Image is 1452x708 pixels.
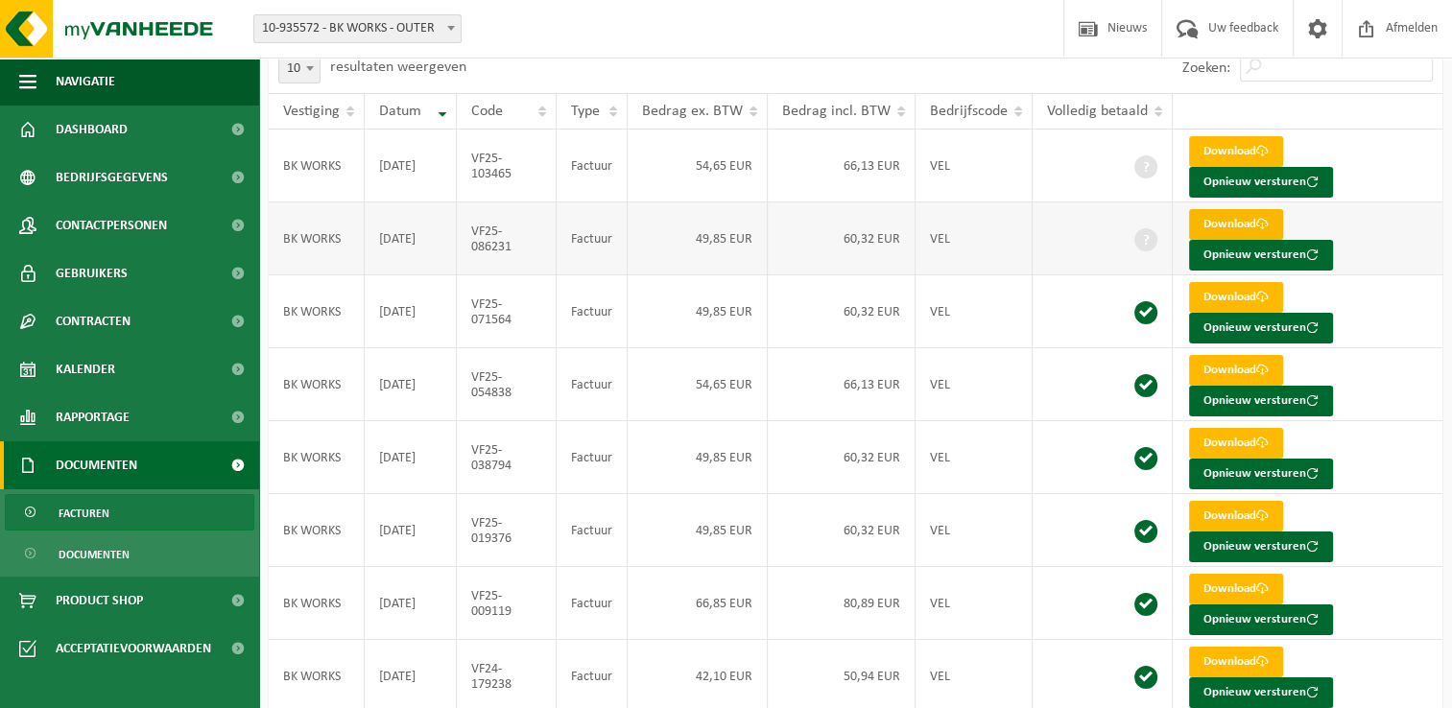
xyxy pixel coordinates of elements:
[56,345,115,393] span: Kalender
[457,348,558,421] td: VF25-054838
[768,494,916,567] td: 60,32 EUR
[916,275,1033,348] td: VEL
[628,421,768,494] td: 49,85 EUR
[930,104,1008,119] span: Bedrijfscode
[916,567,1033,640] td: VEL
[1189,209,1283,240] a: Download
[916,202,1033,275] td: VEL
[1189,240,1333,271] button: Opnieuw versturen
[269,421,365,494] td: BK WORKS
[56,106,128,153] span: Dashboard
[365,130,457,202] td: [DATE]
[330,59,466,75] label: resultaten weergeven
[365,421,457,494] td: [DATE]
[5,494,254,531] a: Facturen
[379,104,421,119] span: Datum
[628,348,768,421] td: 54,65 EUR
[56,625,211,673] span: Acceptatievoorwaarden
[628,202,768,275] td: 49,85 EUR
[457,275,558,348] td: VF25-071564
[1189,501,1283,531] a: Download
[457,494,558,567] td: VF25-019376
[642,104,743,119] span: Bedrag ex. BTW
[571,104,600,119] span: Type
[5,535,254,572] a: Documenten
[1189,313,1333,343] button: Opnieuw versturen
[768,130,916,202] td: 66,13 EUR
[56,297,131,345] span: Contracten
[365,275,457,348] td: [DATE]
[1189,459,1333,489] button: Opnieuw versturen
[557,348,628,421] td: Factuur
[1189,574,1283,604] a: Download
[768,275,916,348] td: 60,32 EUR
[457,567,558,640] td: VF25-009119
[269,494,365,567] td: BK WORKS
[768,202,916,275] td: 60,32 EUR
[279,56,320,83] span: 10
[56,393,130,441] span: Rapportage
[269,202,365,275] td: BK WORKS
[56,201,167,249] span: Contactpersonen
[59,536,130,573] span: Documenten
[557,494,628,567] td: Factuur
[365,348,457,421] td: [DATE]
[1189,428,1283,459] a: Download
[56,153,168,201] span: Bedrijfsgegevens
[471,104,503,119] span: Code
[628,275,768,348] td: 49,85 EUR
[557,421,628,494] td: Factuur
[56,58,115,106] span: Navigatie
[254,15,461,42] span: 10-935572 - BK WORKS - OUTER
[768,421,916,494] td: 60,32 EUR
[1189,647,1283,677] a: Download
[269,567,365,640] td: BK WORKS
[557,275,628,348] td: Factuur
[59,495,109,531] span: Facturen
[1189,531,1333,562] button: Opnieuw versturen
[1189,282,1283,313] a: Download
[283,104,340,119] span: Vestiging
[628,494,768,567] td: 49,85 EUR
[365,567,457,640] td: [DATE]
[916,130,1033,202] td: VEL
[1182,60,1230,76] label: Zoeken:
[253,14,462,43] span: 10-935572 - BK WORKS - OUTER
[1189,167,1333,198] button: Opnieuw versturen
[916,348,1033,421] td: VEL
[628,130,768,202] td: 54,65 EUR
[269,130,365,202] td: BK WORKS
[365,202,457,275] td: [DATE]
[557,567,628,640] td: Factuur
[457,421,558,494] td: VF25-038794
[628,567,768,640] td: 66,85 EUR
[1189,677,1333,708] button: Opnieuw versturen
[56,577,143,625] span: Product Shop
[557,202,628,275] td: Factuur
[365,494,457,567] td: [DATE]
[557,130,628,202] td: Factuur
[269,275,365,348] td: BK WORKS
[1189,136,1283,167] a: Download
[916,421,1033,494] td: VEL
[269,348,365,421] td: BK WORKS
[1189,355,1283,386] a: Download
[782,104,891,119] span: Bedrag incl. BTW
[457,130,558,202] td: VF25-103465
[1189,386,1333,416] button: Opnieuw versturen
[916,494,1033,567] td: VEL
[56,249,128,297] span: Gebruikers
[1047,104,1148,119] span: Volledig betaald
[56,441,137,489] span: Documenten
[768,567,916,640] td: 80,89 EUR
[278,55,321,83] span: 10
[768,348,916,421] td: 66,13 EUR
[457,202,558,275] td: VF25-086231
[1189,604,1333,635] button: Opnieuw versturen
